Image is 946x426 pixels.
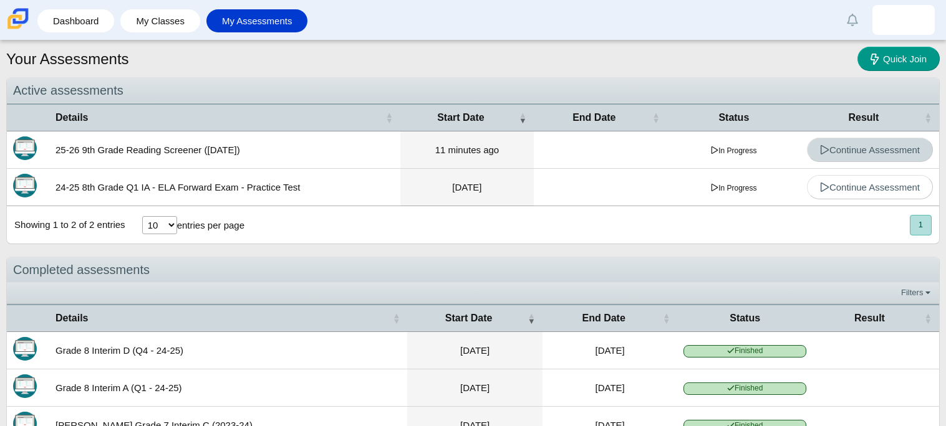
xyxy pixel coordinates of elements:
span: End Date [572,112,615,123]
img: Itembank [13,374,37,398]
span: Status [730,313,760,323]
div: Showing 1 to 2 of 2 entries [7,206,125,244]
a: Quick Join [857,47,940,71]
a: Continue Assessment [807,138,933,162]
time: Oct 31, 2024 at 10:34 AM [452,182,481,192]
span: Continue Assessment [820,182,920,192]
a: Continue Assessment [807,175,933,199]
div: Completed assessments [7,257,939,283]
span: Details : Activate to sort [392,305,400,331]
a: My Assessments [213,9,302,32]
a: Alerts [839,6,866,34]
span: Finished [683,382,806,394]
span: Result : Activate to sort [924,105,932,131]
img: Itembank [13,136,37,160]
span: In Progress [708,145,760,157]
span: End Date : Activate to sort [662,305,670,331]
span: Finished [683,345,806,357]
time: Jun 3, 2025 at 12:00 AM [596,345,625,356]
label: entries per page [177,220,244,230]
span: Details [56,313,88,323]
span: Start Date : Activate to remove sorting [528,305,535,331]
span: Details : Activate to sort [385,105,393,131]
nav: pagination [909,215,932,235]
span: End Date : Activate to sort [652,105,660,131]
time: May 27, 2025 at 2:36 PM [460,345,490,356]
span: In Progress [708,182,760,194]
td: 25-26 9th Grade Reading Screener ([DATE]) [49,131,400,169]
img: Itembank [13,337,37,361]
span: Start Date [437,112,485,123]
td: Grade 8 Interim A (Q1 - 24-25) [49,369,407,407]
img: Carmen School of Science & Technology [5,6,31,32]
span: Result [854,313,885,323]
a: Dashboard [44,9,108,32]
a: My Classes [127,9,194,32]
span: Details [56,112,88,123]
time: Aug 21, 2025 at 10:29 AM [435,144,500,155]
time: Nov 1, 2024 at 12:00 AM [596,382,625,393]
span: End Date [582,313,625,323]
span: Continue Assessment [820,144,920,155]
span: Result : Activate to sort [924,305,932,331]
a: Filters [898,286,936,299]
a: diyari.james.txUzyY [872,5,935,35]
td: 24-25 8th Grade Q1 IA - ELA Forward Exam - Practice Test [49,169,400,206]
img: diyari.james.txUzyY [894,10,914,30]
span: Result [848,112,879,123]
span: Start Date : Activate to remove sorting [519,105,526,131]
td: Grade 8 Interim D (Q4 - 24-25) [49,332,407,369]
a: Carmen School of Science & Technology [5,23,31,34]
span: Status [718,112,749,123]
span: Start Date [445,313,493,323]
span: Quick Join [883,54,927,64]
div: Active assessments [7,78,939,103]
img: Itembank [13,174,37,197]
time: Oct 28, 2024 at 8:12 AM [460,382,490,393]
h1: Your Assessments [6,49,129,70]
button: 1 [910,215,932,235]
